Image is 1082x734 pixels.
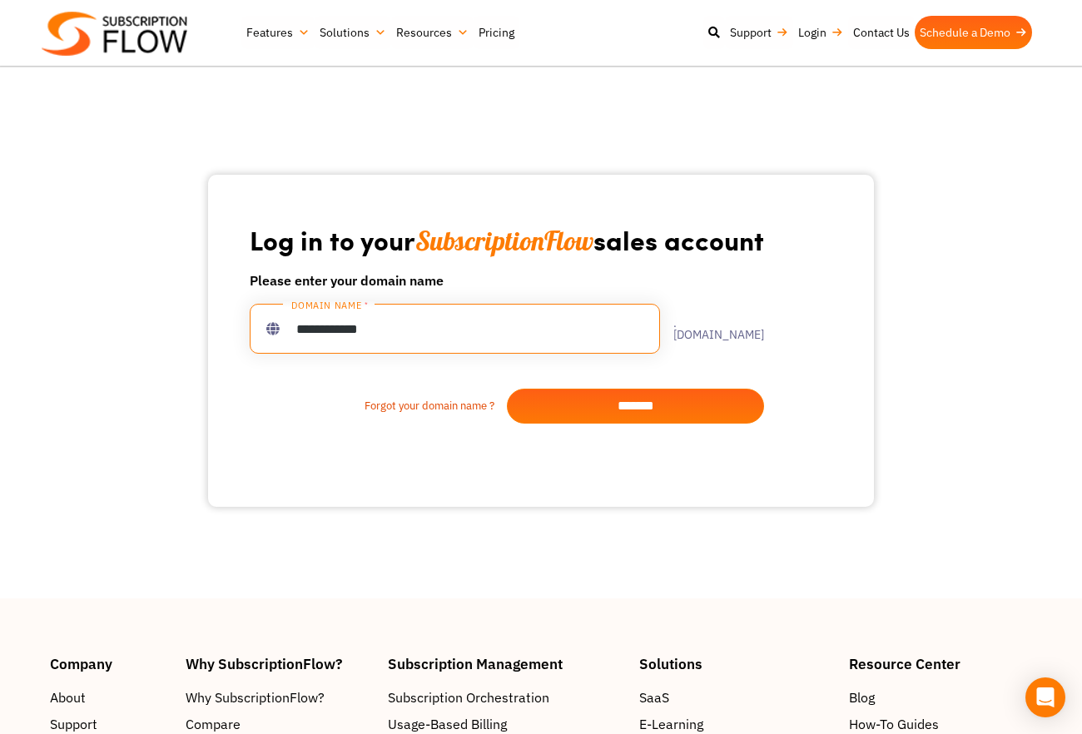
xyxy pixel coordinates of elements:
[849,687,1032,707] a: Blog
[250,223,764,257] h1: Log in to your sales account
[50,687,169,707] a: About
[849,714,939,734] span: How-To Guides
[186,687,371,707] a: Why SubscriptionFlow?
[388,657,623,671] h4: Subscription Management
[639,714,703,734] span: E-Learning
[848,16,915,49] a: Contact Us
[388,687,549,707] span: Subscription Orchestration
[1025,677,1065,717] div: Open Intercom Messenger
[186,714,241,734] span: Compare
[849,657,1032,671] h4: Resource Center
[50,714,97,734] span: Support
[186,714,371,734] a: Compare
[849,687,875,707] span: Blog
[388,687,623,707] a: Subscription Orchestration
[725,16,793,49] a: Support
[42,12,187,56] img: Subscriptionflow
[391,16,474,49] a: Resources
[186,657,371,671] h4: Why SubscriptionFlow?
[250,270,764,290] h6: Please enter your domain name
[241,16,315,49] a: Features
[639,714,832,734] a: E-Learning
[660,317,764,340] label: .[DOMAIN_NAME]
[415,224,593,257] span: SubscriptionFlow
[315,16,391,49] a: Solutions
[639,687,832,707] a: SaaS
[639,687,669,707] span: SaaS
[388,714,623,734] a: Usage-Based Billing
[915,16,1032,49] a: Schedule a Demo
[50,687,86,707] span: About
[474,16,519,49] a: Pricing
[250,398,507,414] a: Forgot your domain name ?
[793,16,848,49] a: Login
[639,657,832,671] h4: Solutions
[388,714,507,734] span: Usage-Based Billing
[186,687,325,707] span: Why SubscriptionFlow?
[50,657,169,671] h4: Company
[849,714,1032,734] a: How-To Guides
[50,714,169,734] a: Support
